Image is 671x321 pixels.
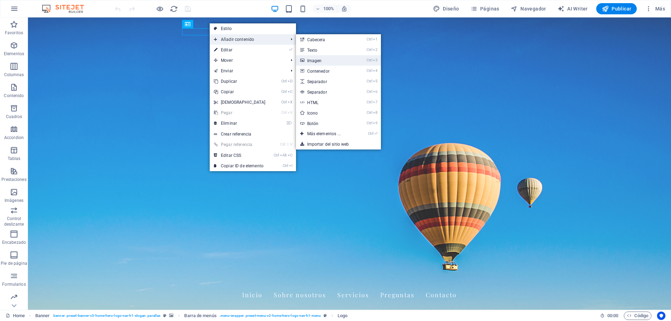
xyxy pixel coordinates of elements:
img: Apple [3,102,20,108]
i: V [290,142,292,147]
h6: Tiempo de la sesión [600,312,619,320]
span: Regístrate con Email [20,95,63,100]
span: Páginas [470,5,499,12]
a: ⌦Eliminar [210,118,270,129]
img: Google [3,79,23,85]
span: AI Writer [557,5,588,12]
i: Ctrl [283,163,288,168]
i: 6 [373,89,377,94]
i: Este elemento es un preajuste personalizable [324,314,327,318]
a: Enviar [210,66,286,76]
a: Haz clic para cancelar la selección y doble clic para abrir páginas [6,312,25,320]
i: X [288,100,293,104]
a: CtrlICopiar ID de elemento [210,161,270,171]
i: Ctrl [367,37,372,42]
a: Ctrl7HTML [296,97,355,108]
span: Regístrate ahora [3,68,37,73]
a: CtrlAltCEditar CSS [210,150,270,161]
span: Diseño [433,5,459,12]
a: Ctrl8Icono [296,108,355,118]
button: reload [169,5,178,13]
a: Ctrl⏎Más elementos ... [296,129,355,139]
p: Elementos [4,51,24,57]
i: Ctrl [281,100,287,104]
a: Estilo [210,23,296,34]
a: Ctrl6Separador [296,87,355,97]
span: Código [627,312,648,320]
i: Ctrl [281,89,287,94]
i: 9 [373,121,377,125]
img: Editor Logo [40,5,93,13]
button: 100% [312,5,337,13]
i: Este elemento es un preajuste personalizable [163,314,166,318]
i: Alt [280,153,287,158]
button: Navegador [508,3,549,14]
button: Páginas [468,3,502,14]
a: Importar del sitio web [296,139,381,149]
p: Prestaciones [1,177,26,182]
p: Encabezado [2,240,26,245]
span: : [612,313,613,318]
span: cashback [64,43,85,49]
a: ⏎Editar [210,45,270,55]
i: C [288,153,293,158]
i: Ctrl [281,110,287,115]
i: 7 [373,100,377,104]
button: Más [642,3,668,14]
span: Ver ahorros [3,45,27,50]
button: Usercentrics [657,312,665,320]
a: Ctrl⇧VPegar referencia [210,139,270,150]
p: Contenido [4,93,24,99]
p: Formularios [2,282,26,287]
a: Ctrl9Botón [296,118,355,129]
span: Iniciar sesión [3,56,30,61]
p: Columnas [4,72,24,78]
i: 1 [373,37,377,42]
span: Navegador [511,5,546,12]
button: Haz clic para salir del modo de previsualización y seguir editando [156,5,164,13]
p: Imágenes [5,198,23,203]
i: 2 [373,48,377,52]
span: . banner .preset-banner-v3-home-hero-logo-nav-h1-slogan .parallax [52,312,160,320]
span: 00 00 [607,312,618,320]
i: ⇧ [286,142,289,147]
button: Diseño [430,3,462,14]
p: Tablas [8,156,21,161]
i: ⌦ [287,121,292,125]
span: Añadir contenido [210,34,286,45]
button: Publicar [596,3,637,14]
i: Ctrl [281,79,287,83]
i: 3 [373,58,377,63]
i: Al redimensionar, ajustar el nivel de zoom automáticamente para ajustarse al dispositivo elegido. [341,6,347,12]
a: Crear referencia [210,129,296,139]
button: AI Writer [555,3,591,14]
img: arrow [3,273,20,279]
div: Diseño (Ctrl+Alt+Y) [430,3,462,14]
img: logo [20,203,35,209]
p: Favoritos [5,30,23,36]
p: Pie de página [1,261,27,266]
i: Ctrl [367,58,372,63]
i: ⏎ [374,131,377,136]
i: Ctrl [368,131,374,136]
span: Haz clic para seleccionar y doble clic para editar [338,312,347,320]
a: CtrlDDuplicar [210,76,270,87]
i: Ctrl [367,79,372,83]
a: Ctrl1Cabecera [296,34,355,45]
img: Email [3,95,20,100]
i: Volver a cargar página [170,5,178,13]
span: Regístrate con Google [23,79,70,85]
span: Haz clic para seleccionar y doble clic para editar [184,312,216,320]
i: 8 [373,110,377,115]
a: Ctrl2Texto [296,45,355,55]
i: Ctrl [367,89,372,94]
i: 5 [373,79,377,83]
span: Más [645,5,665,12]
i: Ctrl [367,110,372,115]
a: CtrlVPegar [210,108,270,118]
a: Ctrl5Separador [296,76,355,87]
i: C [288,89,293,94]
i: Ctrl [367,48,372,52]
span: Regístrate con Apple [20,102,64,108]
i: Ctrl [274,153,279,158]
